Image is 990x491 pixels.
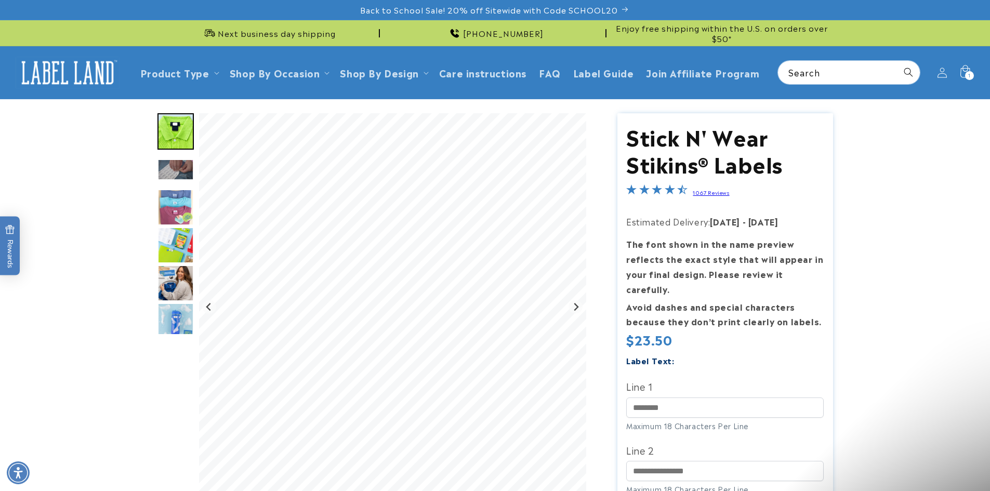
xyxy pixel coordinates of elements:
[463,28,544,38] span: [PHONE_NUMBER]
[340,65,418,79] a: Shop By Design
[968,71,971,80] span: 1
[384,20,606,46] div: Announcement
[748,215,778,228] strong: [DATE]
[157,265,194,301] img: Stick N' Wear® Labels - Label Land
[626,300,822,328] strong: Avoid dashes and special characters because they don’t print clearly on labels.
[743,215,746,228] strong: -
[157,265,194,301] div: Go to slide 6
[897,61,920,84] button: Search
[626,378,824,394] label: Line 1
[533,60,567,85] a: FAQ
[626,420,824,431] div: Maximum 18 Characters Per Line
[626,123,824,177] h1: Stick N' Wear Stikins® Labels
[433,60,533,85] a: Care instructions
[12,52,124,92] a: Label Land
[157,20,380,46] div: Announcement
[569,300,583,314] button: Next slide
[202,300,216,314] button: Previous slide
[157,189,194,225] div: Go to slide 4
[157,189,194,225] img: Stick N' Wear® Labels - Label Land
[157,159,194,180] img: null
[157,113,194,150] div: Go to slide 2
[140,65,209,79] a: Product Type
[230,67,320,78] span: Shop By Occasion
[611,20,833,46] div: Announcement
[157,303,194,339] div: Go to slide 7
[567,60,640,85] a: Label Guide
[573,67,634,78] span: Label Guide
[334,60,432,85] summary: Shop By Design
[157,303,194,339] img: Stick N' Wear® Labels - Label Land
[16,57,120,89] img: Label Land
[626,214,824,229] p: Estimated Delivery:
[134,60,223,85] summary: Product Type
[640,60,765,85] a: Join Affiliate Program
[7,461,30,484] div: Accessibility Menu
[360,5,618,15] span: Back to School Sale! 20% off Sitewide with Code SCHOOL20
[626,330,672,349] span: $23.50
[157,227,194,263] img: Stick N' Wear® Labels - Label Land
[439,67,526,78] span: Care instructions
[157,113,194,150] img: Stick N' Wear® Labels - Label Land
[710,215,740,228] strong: [DATE]
[626,237,823,295] strong: The font shown in the name preview reflects the exact style that will appear in your final design...
[539,67,561,78] span: FAQ
[626,185,688,198] span: 4.7-star overall rating
[626,442,824,458] label: Line 2
[5,224,15,268] span: Rewards
[836,357,980,444] iframe: Gorgias live chat conversation starters
[157,227,194,263] div: Go to slide 5
[223,60,334,85] summary: Shop By Occasion
[218,28,336,38] span: Next business day shipping
[693,189,729,196] a: 1067 Reviews - open in a new tab
[772,442,980,481] iframe: Gorgias Floating Chat
[646,67,759,78] span: Join Affiliate Program
[626,354,675,366] label: Label Text:
[611,23,833,43] span: Enjoy free shipping within the U.S. on orders over $50*
[157,151,194,188] div: Go to slide 3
